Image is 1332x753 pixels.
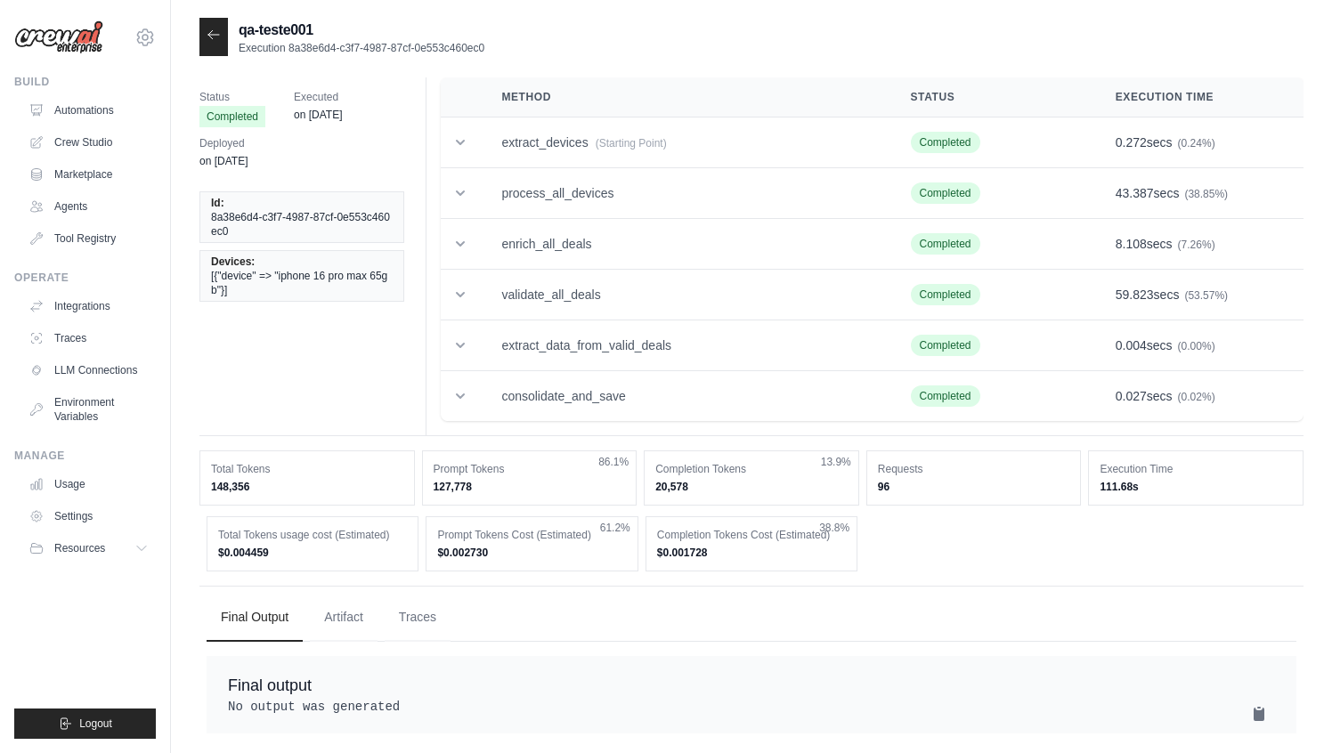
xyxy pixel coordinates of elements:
button: Logout [14,708,156,739]
dt: Completion Tokens Cost (Estimated) [657,528,846,542]
dd: $0.002730 [437,546,626,560]
span: 13.9% [821,455,851,469]
dd: $0.001728 [657,546,846,560]
span: Completed [911,335,980,356]
span: 8a38e6d4-c3f7-4987-87cf-0e553c460ec0 [211,210,393,239]
td: secs [1094,371,1304,422]
span: (38.85%) [1184,188,1228,200]
span: 61.2% [600,521,630,535]
dd: 96 [878,480,1070,494]
span: Completed [911,182,980,204]
dd: 127,778 [434,480,626,494]
td: secs [1094,219,1304,270]
a: Tool Registry [21,224,156,253]
span: 0.272 [1116,135,1147,150]
a: Settings [21,502,156,530]
span: Deployed [199,134,248,152]
dt: Total Tokens [211,462,403,476]
pre: No output was generated [228,698,1275,716]
span: Executed [294,88,342,106]
dd: $0.004459 [218,546,407,560]
dd: 111.68s [1100,480,1292,494]
span: Status [199,88,265,106]
span: 0.004 [1116,338,1147,352]
a: Crew Studio [21,128,156,157]
span: Completed [199,106,265,127]
div: Manage [14,449,156,463]
th: Status [889,77,1094,117]
td: process_all_devices [480,168,889,219]
td: extract_devices [480,117,889,168]
span: (0.00%) [1178,340,1215,352]
span: Devices: [211,255,255,269]
td: consolidate_and_save [480,371,889,422]
span: Completed [911,385,980,407]
dd: 20,578 [655,480,848,494]
span: (0.24%) [1178,137,1215,150]
p: Execution 8a38e6d4-c3f7-4987-87cf-0e553c460ec0 [239,41,484,55]
button: Artifact [310,594,378,642]
span: 86.1% [598,455,629,469]
div: Operate [14,271,156,285]
span: 59.823 [1116,287,1154,302]
span: Completed [911,132,980,153]
a: Usage [21,470,156,498]
a: Agents [21,192,156,221]
dt: Requests [878,462,1070,476]
button: Final Output [207,594,303,642]
span: 43.387 [1116,186,1154,200]
a: Automations [21,96,156,125]
span: Completed [911,233,980,255]
span: Logout [79,717,112,731]
span: (7.26%) [1178,239,1215,251]
span: Id: [211,196,224,210]
td: secs [1094,270,1304,320]
dt: Total Tokens usage cost (Estimated) [218,528,407,542]
a: LLM Connections [21,356,156,385]
dt: Prompt Tokens [434,462,626,476]
th: Execution Time [1094,77,1304,117]
dt: Execution Time [1100,462,1292,476]
dt: Prompt Tokens Cost (Estimated) [437,528,626,542]
span: 38.8% [819,521,849,535]
span: (53.57%) [1184,289,1228,302]
a: Traces [21,324,156,352]
dt: Completion Tokens [655,462,848,476]
time: July 7, 2025 at 15:06 BST [199,155,248,167]
td: validate_all_deals [480,270,889,320]
td: secs [1094,168,1304,219]
td: secs [1094,117,1304,168]
span: Resources [54,541,105,555]
td: extract_data_from_valid_deals [480,320,889,371]
span: (Starting Point) [596,137,667,150]
a: Marketplace [21,160,156,189]
time: July 15, 2025 at 15:24 BST [294,109,342,121]
h2: qa-teste001 [239,20,484,41]
th: Method [480,77,889,117]
span: 0.027 [1116,389,1147,403]
td: enrich_all_deals [480,219,889,270]
span: [{"device" => "iphone 16 pro max 65gb"}] [211,269,393,297]
a: Integrations [21,292,156,320]
a: Environment Variables [21,388,156,431]
span: Completed [911,284,980,305]
span: 8.108 [1116,237,1147,251]
div: Build [14,75,156,89]
button: Traces [385,594,451,642]
span: (0.02%) [1178,391,1215,403]
td: secs [1094,320,1304,371]
button: Resources [21,534,156,563]
img: Logo [14,20,103,54]
dd: 148,356 [211,480,403,494]
span: Final output [228,676,312,694]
